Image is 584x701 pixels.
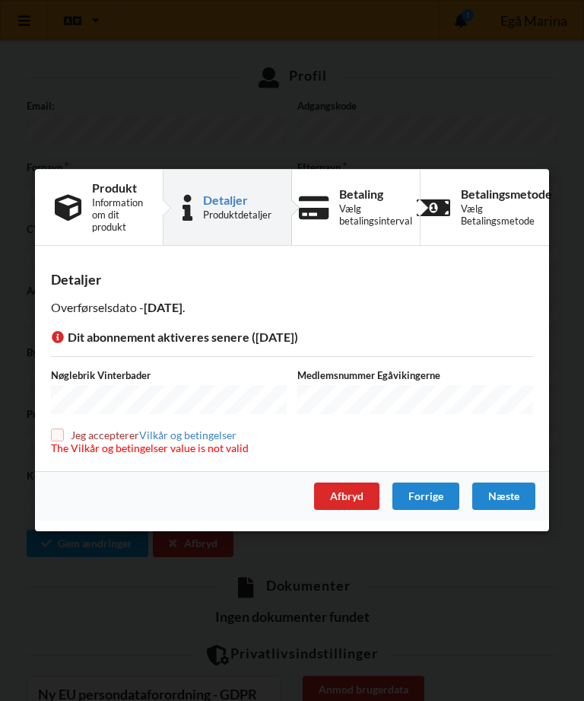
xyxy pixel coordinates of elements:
label: Jeg accepterer [51,429,249,441]
label: Nøglebrik Vinterbader [51,368,287,382]
div: Forrige [392,483,459,511]
div: Betalingsmetode [461,188,552,200]
span: The Vilkår og betingelser value is not valid [51,441,249,454]
div: Detaljer [51,271,533,288]
div: Næste [472,483,535,511]
b: [DATE] [144,300,182,314]
div: Afbryd [314,483,379,511]
div: Vælg Betalingsmetode [461,203,552,228]
p: Overførselsdato - . [51,299,533,317]
a: Vilkår og betingelser [139,429,236,441]
div: Vælg betalingsinterval [339,203,412,228]
div: Produkt [92,182,143,194]
div: Information om dit produkt [92,197,143,234]
div: Produktdetaljer [204,209,272,221]
label: Medlemsnummer Egåvikingerne [297,368,533,382]
div: Detaljer [204,194,272,206]
div: Betaling [339,188,412,200]
span: Dit abonnement aktiveres senere ([DATE]) [51,330,298,344]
